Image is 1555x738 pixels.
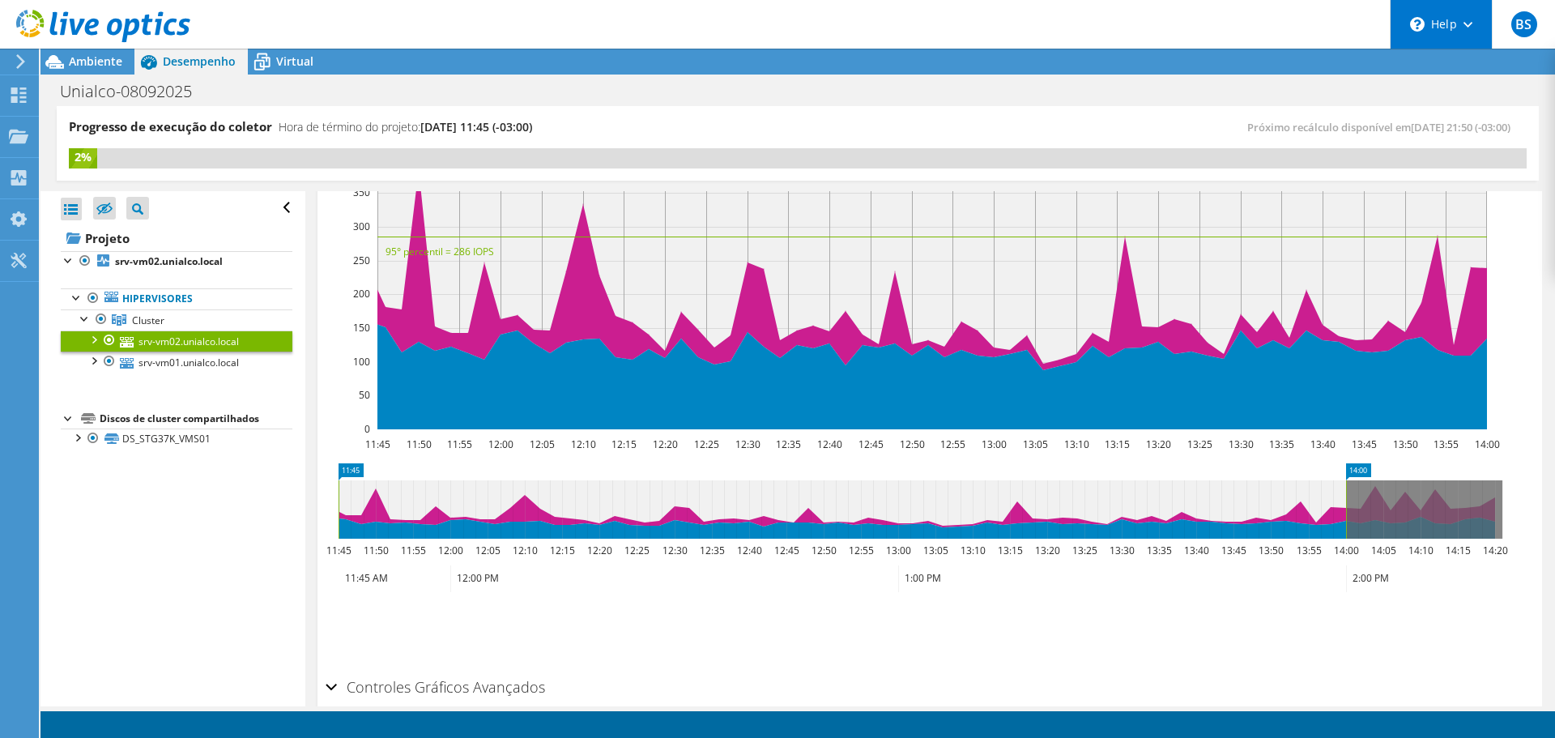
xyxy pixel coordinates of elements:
[1035,544,1060,557] text: 13:20
[401,544,426,557] text: 11:55
[1483,544,1508,557] text: 14:20
[420,119,532,134] span: [DATE] 11:45 (-03:00)
[982,437,1007,451] text: 13:00
[1475,437,1500,451] text: 14:00
[438,544,463,557] text: 12:00
[53,83,217,100] h1: Unialco-08092025
[1072,544,1097,557] text: 13:25
[1064,437,1089,451] text: 13:10
[900,437,925,451] text: 12:50
[1446,544,1471,557] text: 14:15
[1352,437,1377,451] text: 13:45
[1297,544,1322,557] text: 13:55
[115,254,223,268] b: srv-vm02.unialco.local
[961,544,986,557] text: 13:10
[359,388,370,402] text: 50
[611,437,637,451] text: 12:15
[132,314,164,327] span: Cluster
[774,544,799,557] text: 12:45
[69,148,97,166] div: 2%
[817,437,842,451] text: 12:40
[61,309,292,331] a: Cluster
[587,544,612,557] text: 12:20
[407,437,432,451] text: 11:50
[1371,544,1396,557] text: 14:05
[776,437,801,451] text: 12:35
[1408,544,1434,557] text: 14:10
[353,186,370,199] text: 350
[353,287,370,301] text: 200
[530,437,555,451] text: 12:05
[1269,437,1294,451] text: 13:35
[61,288,292,309] a: Hipervisores
[653,437,678,451] text: 12:20
[1434,437,1459,451] text: 13:55
[998,544,1023,557] text: 13:15
[858,437,884,451] text: 12:45
[488,437,513,451] text: 12:00
[1147,544,1172,557] text: 13:35
[1184,544,1209,557] text: 13:40
[735,437,760,451] text: 12:30
[624,544,650,557] text: 12:25
[447,437,472,451] text: 11:55
[1259,544,1284,557] text: 13:50
[364,544,389,557] text: 11:50
[475,544,501,557] text: 12:05
[61,429,292,450] a: DS_STG37K_VMS01
[662,544,688,557] text: 12:30
[1023,437,1048,451] text: 13:05
[940,437,965,451] text: 12:55
[279,118,532,136] h4: Hora de término do projeto:
[1221,544,1246,557] text: 13:45
[364,422,370,436] text: 0
[365,437,390,451] text: 11:45
[1187,437,1212,451] text: 13:25
[100,409,292,429] div: Discos de cluster compartilhados
[812,544,837,557] text: 12:50
[886,544,911,557] text: 13:00
[326,671,545,703] h2: Controles Gráficos Avançados
[700,544,725,557] text: 12:35
[1410,17,1425,32] svg: \n
[1310,437,1336,451] text: 13:40
[1146,437,1171,451] text: 13:20
[737,544,762,557] text: 12:40
[276,53,313,69] span: Virtual
[1105,437,1130,451] text: 13:15
[923,544,948,557] text: 13:05
[571,437,596,451] text: 12:10
[61,331,292,352] a: srv-vm02.unialco.local
[694,437,719,451] text: 12:25
[61,225,292,251] a: Projeto
[61,352,292,373] a: srv-vm01.unialco.local
[353,254,370,267] text: 250
[386,245,494,258] text: 95° percentil = 286 IOPS
[1393,437,1418,451] text: 13:50
[1229,437,1254,451] text: 13:30
[69,53,122,69] span: Ambiente
[849,544,874,557] text: 12:55
[353,220,370,233] text: 300
[61,251,292,272] a: srv-vm02.unialco.local
[513,544,538,557] text: 12:10
[1411,120,1510,134] span: [DATE] 21:50 (-03:00)
[1334,544,1359,557] text: 14:00
[1110,544,1135,557] text: 13:30
[326,544,351,557] text: 11:45
[550,544,575,557] text: 12:15
[163,53,236,69] span: Desempenho
[353,355,370,369] text: 100
[1247,120,1519,134] span: Próximo recálculo disponível em
[1511,11,1537,37] span: BS
[353,321,370,335] text: 150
